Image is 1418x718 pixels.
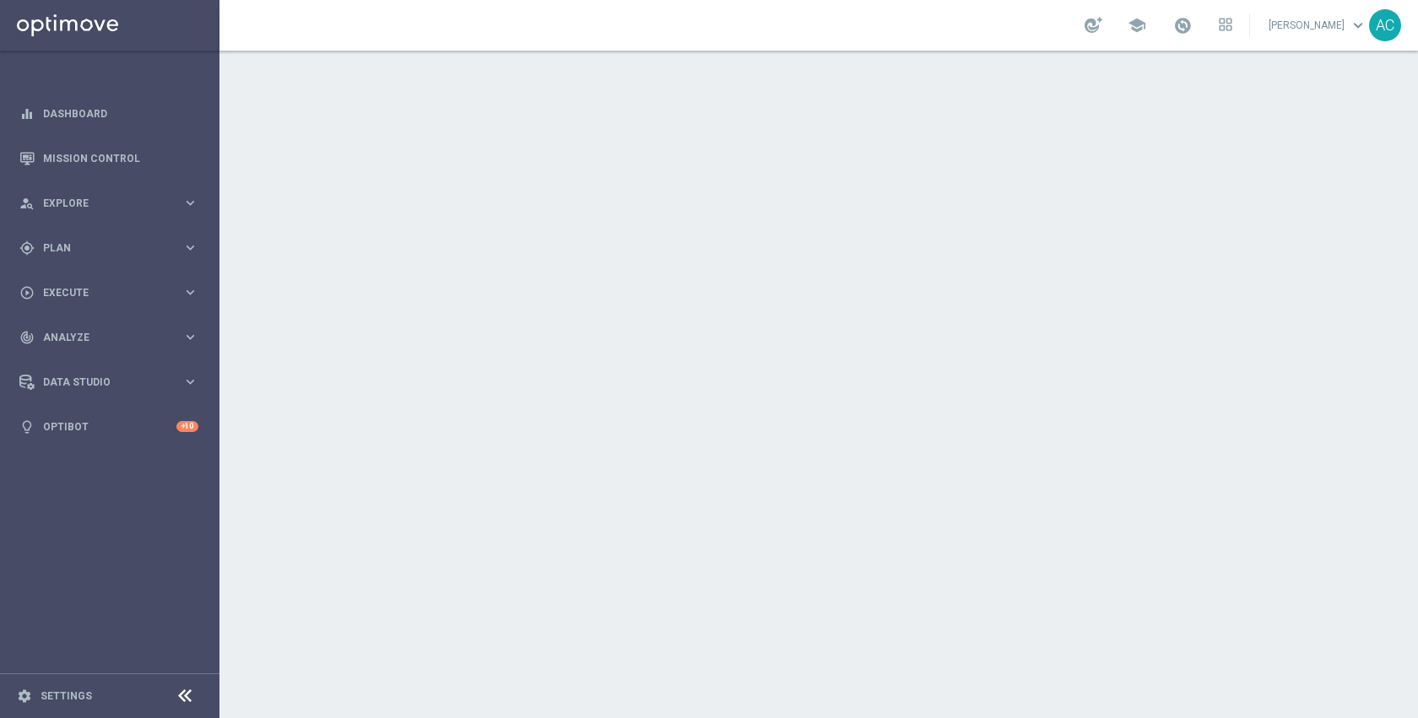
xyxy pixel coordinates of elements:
a: [PERSON_NAME]keyboard_arrow_down [1267,13,1369,38]
i: equalizer [19,106,35,121]
div: Dashboard [19,91,198,136]
button: lightbulb Optibot +10 [19,420,199,434]
span: Explore [43,198,182,208]
a: Mission Control [43,136,198,181]
i: lightbulb [19,419,35,435]
i: keyboard_arrow_right [182,195,198,211]
a: Settings [41,691,92,701]
button: track_changes Analyze keyboard_arrow_right [19,331,199,344]
span: Analyze [43,332,182,343]
span: school [1128,16,1146,35]
div: Execute [19,285,182,300]
div: Optibot [19,404,198,449]
i: keyboard_arrow_right [182,284,198,300]
i: gps_fixed [19,240,35,256]
span: Plan [43,243,182,253]
div: Analyze [19,330,182,345]
span: keyboard_arrow_down [1349,16,1367,35]
button: Data Studio keyboard_arrow_right [19,375,199,389]
span: Data Studio [43,377,182,387]
button: person_search Explore keyboard_arrow_right [19,197,199,210]
i: play_circle_outline [19,285,35,300]
a: Dashboard [43,91,198,136]
i: settings [17,688,32,704]
button: Mission Control [19,152,199,165]
button: equalizer Dashboard [19,107,199,121]
i: keyboard_arrow_right [182,240,198,256]
button: gps_fixed Plan keyboard_arrow_right [19,241,199,255]
a: Optibot [43,404,176,449]
div: Data Studio [19,375,182,390]
i: track_changes [19,330,35,345]
i: keyboard_arrow_right [182,374,198,390]
i: keyboard_arrow_right [182,329,198,345]
button: play_circle_outline Execute keyboard_arrow_right [19,286,199,300]
i: person_search [19,196,35,211]
div: AC [1369,9,1401,41]
div: Explore [19,196,182,211]
span: Execute [43,288,182,298]
div: +10 [176,421,198,432]
div: Mission Control [19,136,198,181]
div: Plan [19,240,182,256]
